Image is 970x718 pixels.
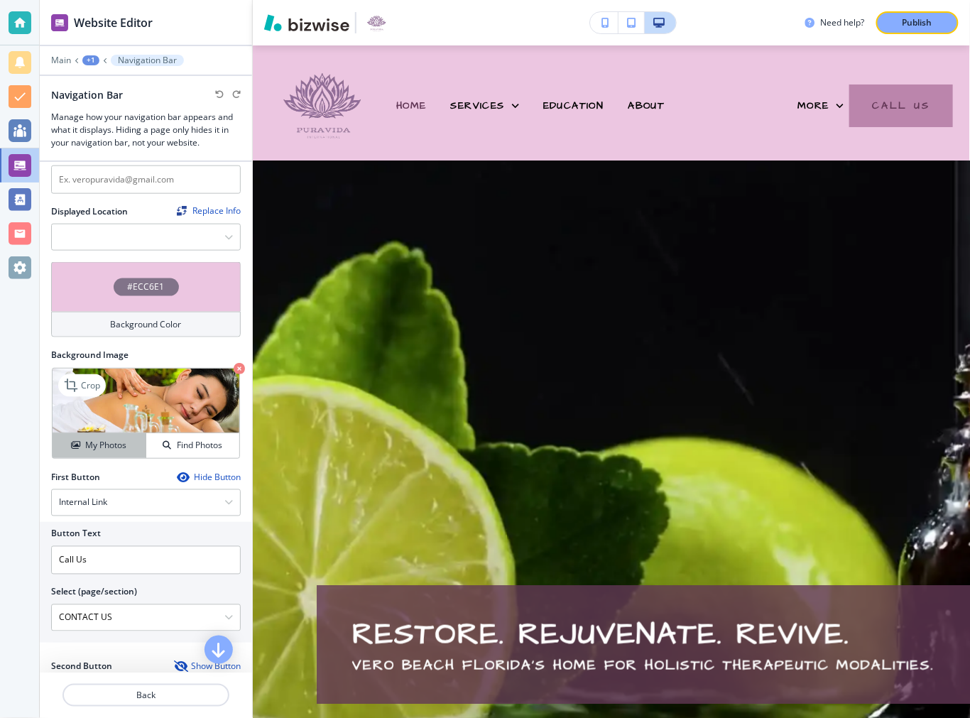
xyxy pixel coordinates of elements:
button: Hide Button [177,472,241,483]
div: Replace Info [177,206,241,216]
h2: First Button [51,471,100,484]
h4: Background Color [111,318,182,331]
button: #ECC6E1Background Color [51,262,241,337]
span: EDUCATION [543,99,604,113]
button: Publish [876,11,959,34]
h4: Internal Link [59,496,107,509]
button: Back [62,684,229,707]
p: Navigation Bar [118,55,177,65]
span: SERVICES [451,99,505,113]
h2: Button Text [51,528,101,540]
img: Replace [177,206,187,216]
p: Publish [903,16,932,29]
h4: My Photos [85,439,126,452]
img: Puravida International [263,57,382,149]
img: Your Logo [362,11,391,34]
h2: Website Editor [74,14,153,31]
button: Show Button [174,660,241,672]
img: editor icon [51,14,68,31]
h4: #ECC6E1 [128,281,165,293]
div: CropMy PhotosFind Photos [51,367,241,459]
img: Bizwise Logo [264,14,349,31]
div: Crop [58,374,106,397]
input: Manual Input [52,606,224,630]
button: ReplaceReplace Info [177,206,241,216]
button: My Photos [53,433,146,458]
h4: Find Photos [177,439,222,452]
h2: Select (page/section) [51,586,137,599]
button: Main [51,55,71,65]
h2: Background Image [51,349,241,361]
p: Back [64,689,228,702]
input: Ex. veropuravida@gmail.com [51,165,241,194]
button: Find Photos [146,433,239,458]
span: HOME [396,99,427,113]
p: Crop [81,379,100,392]
button: Navigation Bar [111,55,184,66]
div: More [797,99,844,113]
div: SERVICES [451,99,519,113]
h3: Manage how your navigation bar appears and what it displays. Hiding a page only hides it in your ... [51,111,241,149]
h3: Need help? [821,16,865,29]
span: Find and replace this information across Bizwise [177,206,241,217]
button: +1 [82,55,99,65]
button: Call Us [849,85,953,127]
h2: Navigation Bar [51,87,123,102]
p: Vero Beach Florida's home for holistic therapeutic modalities. [352,656,934,675]
span: More [797,99,829,113]
span: ABOUT [628,99,665,113]
input: Manual Input [52,225,224,249]
span: Restore. Rejuvenate. Revive. [352,614,850,656]
h2: Displayed Location [51,205,128,218]
h2: Second Button [51,660,112,673]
